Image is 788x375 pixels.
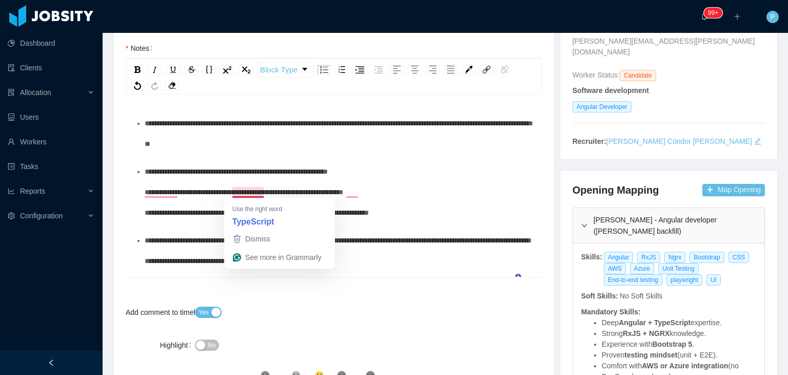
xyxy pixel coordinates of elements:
div: rdw-toolbar [126,59,542,95]
strong: Mandatory Skills: [581,308,641,316]
i: icon: edit [754,138,761,145]
div: Right [426,65,440,75]
div: Unordered [317,65,331,75]
div: Undo [131,81,144,91]
span: Unit Testing [658,263,698,274]
strong: AWS or Azure integration [642,362,728,370]
li: Strong knowledge. [602,328,756,339]
div: Remove [165,81,179,91]
div: To enrich screen reader interactions, please activate Accessibility in Grammarly extension settings [134,113,534,293]
div: Underline [166,65,181,75]
span: No [208,340,215,350]
strong: Soft Skills: [581,292,618,300]
a: Block Type [258,63,313,77]
div: Indent [352,65,367,75]
i: icon: right [581,222,587,229]
span: P [770,11,775,23]
div: rdw-textalign-control [388,62,460,78]
div: No Soft Skills [619,291,663,302]
div: Superscript [220,65,234,75]
span: Yes [199,307,209,317]
li: Deep expertise. [602,317,756,328]
span: Ngrx [664,252,685,263]
span: Azure [630,263,654,274]
strong: RxJS + NGRX [623,329,669,338]
div: Center [408,65,422,75]
span: RxJS [637,252,660,263]
i: icon: line-chart [8,188,15,195]
div: Ordered [336,65,348,75]
strong: Skills: [581,253,602,261]
a: icon: profileTasks [8,156,94,177]
span: Candidate [620,70,656,81]
h4: Opening Mapping [573,183,659,197]
sup: 1740 [704,8,722,18]
div: Subscript [239,65,253,75]
div: Strikethrough [185,65,199,75]
div: rdw-remove-control [163,81,181,91]
span: End-to-end testing [604,274,662,286]
span: Reports [20,187,45,195]
div: Monospace [203,65,215,75]
div: rdw-wrapper [126,59,542,277]
a: icon: pie-chartDashboard [8,33,94,53]
div: Outdent [371,65,386,75]
div: rdw-inline-control [129,62,255,78]
div: Italic [148,65,162,75]
div: Bold [131,65,144,75]
div: rdw-color-picker [460,62,478,78]
strong: Angular + TypeScript [619,318,691,327]
div: icon: right[PERSON_NAME] - Angular developer ([PERSON_NAME] backfill) [573,208,764,243]
span: Angular [604,252,633,263]
a: [PERSON_NAME] Cóndor [PERSON_NAME] [606,137,752,145]
span: Block Type [260,60,298,80]
span: Allocation [20,88,51,97]
span: UI [706,274,721,286]
strong: Software development [573,86,649,95]
strong: Recruiter: [573,137,606,145]
a: icon: userWorkers [8,132,94,152]
div: rdw-link-control [478,62,514,78]
div: rdw-list-control [315,62,388,78]
div: Redo [148,81,161,91]
div: rdw-dropdown [257,62,313,78]
label: Notes [126,44,156,52]
span: [PERSON_NAME][EMAIL_ADDRESS][PERSON_NAME][DOMAIN_NAME] [573,36,765,58]
i: icon: solution [8,89,15,96]
div: Unlink [498,65,511,75]
i: icon: bell [701,13,708,20]
strong: Bootstrap 5 [652,340,692,348]
div: Link [480,65,494,75]
span: AWS [604,263,626,274]
i: icon: setting [8,212,15,219]
div: Justify [444,65,458,75]
span: Bootstrap [689,252,724,263]
li: Proven (unit + E2E). [602,350,756,361]
label: Add comment to timeline? [126,308,216,316]
span: Angular Developer [573,101,632,113]
i: icon: plus [734,13,741,20]
span: Worker Status: [573,71,620,79]
a: icon: robotUsers [8,107,94,127]
span: CSS [728,252,750,263]
button: icon: plusMap Opening [702,184,765,196]
a: icon: auditClients [8,58,94,78]
div: rdw-history-control [129,81,163,91]
div: Left [390,65,404,75]
span: Configuration [20,212,63,220]
li: Experience with . [602,339,756,350]
div: rdw-block-control [255,62,315,78]
span: playwright [666,274,702,286]
label: Highlight [160,341,195,349]
strong: testing mindset [624,351,677,359]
